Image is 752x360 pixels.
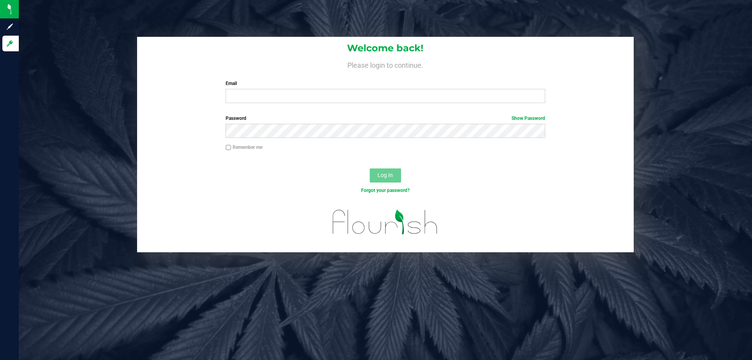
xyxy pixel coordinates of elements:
[6,40,14,47] inline-svg: Log in
[361,188,410,193] a: Forgot your password?
[512,116,545,121] a: Show Password
[137,43,634,53] h1: Welcome back!
[226,80,545,87] label: Email
[137,60,634,69] h4: Please login to continue.
[6,23,14,31] inline-svg: Sign up
[378,172,393,178] span: Log In
[226,116,246,121] span: Password
[226,145,231,150] input: Remember me
[370,168,401,183] button: Log In
[226,144,262,151] label: Remember me
[323,202,447,242] img: flourish_logo.svg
